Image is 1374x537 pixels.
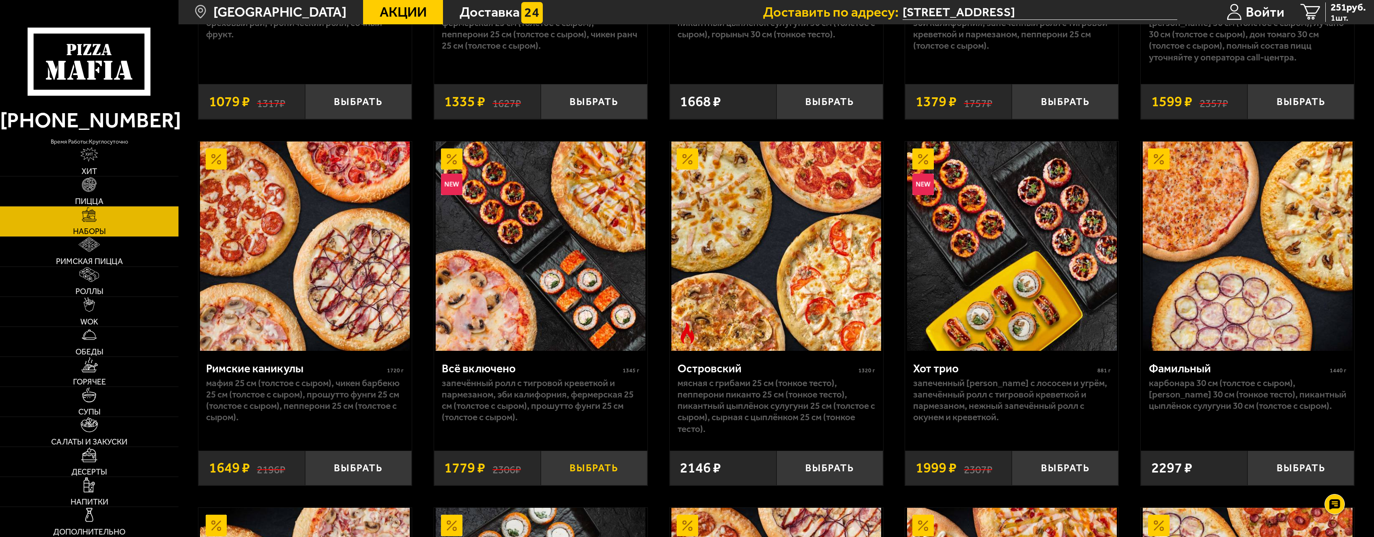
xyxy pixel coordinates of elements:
span: 1649 ₽ [209,461,250,475]
div: Римские каникулы [206,362,385,376]
span: 251 руб. [1331,2,1366,13]
img: Акционный [912,515,934,536]
s: 2307 ₽ [964,461,992,475]
img: 15daf4d41897b9f0e9f617042186c801.svg [521,2,543,24]
button: Выбрать [305,451,412,485]
p: Эби Калифорния, Запечённый ролл с тигровой креветкой и пармезаном, Пепперони 25 см (толстое с сыр... [913,17,1111,52]
p: Мясная с грибами 25 см (тонкое тесто), Пепперони Пиканто 25 см (тонкое тесто), Пикантный цыплёнок... [677,378,875,435]
img: Акционный [677,148,698,170]
p: Запечённый ролл с тигровой креветкой и пармезаном, Эби Калифорния, Фермерская 25 см (толстое с сы... [442,378,639,423]
img: Акционный [1148,515,1170,536]
div: Всё включено [442,362,621,376]
button: Выбрать [1012,451,1118,485]
img: Римские каникулы [200,142,410,351]
input: Ваш адрес доставки [903,5,1177,20]
a: АкционныйРимские каникулы [198,142,412,351]
a: АкционныйНовинкаХот трио [905,142,1118,351]
span: Горячее [73,378,106,386]
s: 2306 ₽ [492,461,521,475]
button: Выбрать [776,84,883,119]
span: 1335 ₽ [444,95,485,109]
span: Роллы [75,288,103,296]
s: 2196 ₽ [257,461,285,475]
span: 1320 г [858,367,875,374]
img: Островский [671,142,881,351]
span: 1599 ₽ [1151,95,1192,109]
img: Акционный [441,148,462,170]
span: Доставка [460,5,520,19]
img: Акционный [206,515,227,536]
span: Обеды [75,348,103,356]
div: Фамильный [1149,362,1328,376]
p: Мафия 25 см (толстое с сыром), Чикен Барбекю 25 см (толстое с сыром), Прошутто Фунги 25 см (толст... [206,378,404,423]
button: Выбрать [541,451,647,485]
p: Фермерская 25 см (толстое с сыром), Пепперони 25 см (толстое с сыром), Чикен Ранч 25 см (толстое ... [442,17,639,52]
span: Новоизмайловский проспект, 4 [903,5,1177,20]
span: Супы [78,408,101,416]
s: 1627 ₽ [492,95,521,109]
a: АкционныйОстрое блюдоОстровский [670,142,883,351]
span: 881 г [1097,367,1111,374]
s: 1317 ₽ [257,95,285,109]
span: 2297 ₽ [1151,461,1192,475]
p: [PERSON_NAME] 30 см (толстое с сыром), Лучано 30 см (толстое с сыром), Дон Томаго 30 см (толстое ... [1149,17,1346,63]
span: 1440 г [1330,367,1346,374]
span: 1 шт. [1331,13,1366,22]
span: Дополнительно [53,528,125,536]
span: WOK [80,318,98,326]
img: Новинка [912,174,934,195]
span: 1779 ₽ [444,461,485,475]
button: Выбрать [305,84,412,119]
p: Карбонара 30 см (толстое с сыром), [PERSON_NAME] 30 см (тонкое тесто), Пикантный цыплёнок сулугун... [1149,378,1346,412]
s: 1757 ₽ [964,95,992,109]
button: Выбрать [541,84,647,119]
img: Акционный [677,515,698,536]
span: 1379 ₽ [916,95,957,109]
p: Пикантный цыплёнок сулугуни 30 см (толстое с сыром), Горыныч 30 см (тонкое тесто). [677,17,875,40]
img: Хот трио [907,142,1117,351]
span: Десерты [71,468,107,476]
span: 1079 ₽ [209,95,250,109]
button: Выбрать [1247,84,1354,119]
p: Запеченный [PERSON_NAME] с лососем и угрём, Запечённый ролл с тигровой креветкой и пармезаном, Не... [913,378,1111,423]
img: Акционный [1148,148,1170,170]
img: Акционный [206,148,227,170]
button: Выбрать [1012,84,1118,119]
span: Пицца [75,198,103,206]
span: Римская пицца [56,258,123,266]
button: Выбрать [776,451,883,485]
img: Акционный [912,148,934,170]
img: Фамильный [1143,142,1352,351]
s: 2357 ₽ [1200,95,1228,109]
span: [GEOGRAPHIC_DATA] [213,5,346,19]
span: 1720 г [387,367,404,374]
span: 1345 г [623,367,639,374]
span: 1999 ₽ [916,461,957,475]
div: Островский [677,362,856,376]
img: Акционный [441,515,462,536]
img: Всё включено [436,142,645,351]
span: 2146 ₽ [680,461,721,475]
span: Наборы [73,228,106,236]
img: Новинка [441,174,462,195]
div: Хот трио [913,362,1095,376]
span: Хит [82,168,97,176]
span: Доставить по адресу: [763,5,903,19]
img: Острое блюдо [677,322,698,344]
p: Ореховый рай, Тропический ролл, Сочный фрукт. [206,17,404,40]
a: АкционныйНовинкаВсё включено [434,142,647,351]
span: 1668 ₽ [680,95,721,109]
span: Напитки [71,498,108,506]
span: Акции [380,5,427,19]
a: АкционныйФамильный [1141,142,1354,351]
span: Войти [1246,5,1284,19]
button: Выбрать [1247,451,1354,485]
span: Салаты и закуски [51,438,127,446]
